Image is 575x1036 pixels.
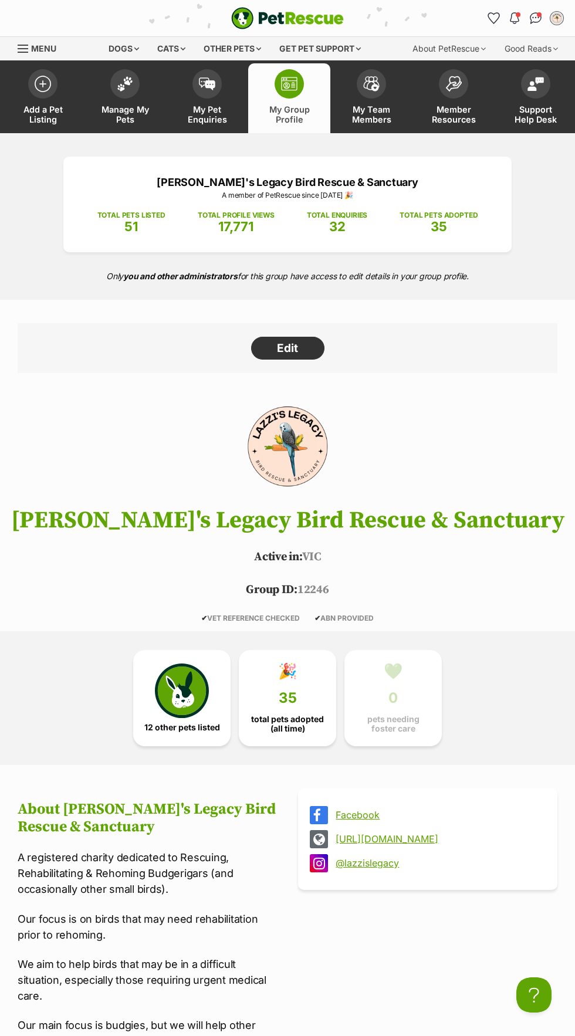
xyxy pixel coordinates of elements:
img: group-profile-icon-3fa3cf56718a62981997c0bc7e787c4b2cf8bcc04b72c1350f741eb67cf2f40e.svg [281,77,297,91]
span: ABN PROVIDED [314,614,374,622]
span: Menu [31,43,56,53]
iframe: Help Scout Beacon - Open [516,977,552,1013]
p: Our focus is on birds that may need rehabilitation prior to rehoming. [18,911,277,943]
img: help-desk-icon-fdf02630f3aa405de69fd3d07c3f3aa587a6932b1a1747fa1d2bba05be0121f9.svg [527,77,544,91]
span: VET REFERENCE CHECKED [201,614,300,622]
p: [PERSON_NAME]'s Legacy Bird Rescue & Sanctuary [81,174,494,190]
p: A registered charity dedicated to Rescuing, Rehabilitating & Rehoming Budgerigars (and occasional... [18,849,277,897]
div: 🎉 [278,662,297,680]
span: 35 [279,690,297,706]
a: Facebook [336,810,541,820]
p: TOTAL PETS LISTED [97,210,165,221]
div: Cats [149,37,194,60]
a: [URL][DOMAIN_NAME] [336,834,541,844]
ul: Account quick links [484,9,566,28]
a: 🎉 35 total pets adopted (all time) [239,650,336,746]
a: Menu [18,37,65,58]
img: logo-e224e6f780fb5917bec1dbf3a21bbac754714ae5b6737aabdf751b685950b380.svg [231,7,344,29]
span: Manage My Pets [99,104,151,124]
a: Member Resources [412,63,495,133]
a: Conversations [526,9,545,28]
p: TOTAL PROFILE VIEWS [198,210,275,221]
div: Dogs [100,37,147,60]
span: 32 [329,219,346,234]
p: A member of PetRescue since [DATE] 🎉 [81,190,494,201]
span: Group ID: [246,583,297,597]
div: Get pet support [271,37,369,60]
img: add-pet-listing-icon-0afa8454b4691262ce3f59096e99ab1cd57d4a30225e0717b998d2c9b9846f56.svg [35,76,51,92]
img: bunny-icon-b786713a4a21a2fe6d13e954f4cb29d131f1b31f8a74b52ca2c6d2999bc34bbe.svg [155,663,209,717]
span: Support Help Desk [509,104,562,124]
icon: ✔ [314,614,320,622]
a: Add a Pet Listing [2,63,84,133]
div: Other pets [195,37,269,60]
span: Add a Pet Listing [16,104,69,124]
div: About PetRescue [404,37,494,60]
img: Lazzi's Legacy Bird Rescue & Sanctuary [221,397,354,496]
img: pet-enquiries-icon-7e3ad2cf08bfb03b45e93fb7055b45f3efa6380592205ae92323e6603595dc1f.svg [199,77,215,90]
a: Edit [251,337,324,360]
button: My account [547,9,566,28]
icon: ✔ [201,614,207,622]
span: Active in: [254,550,302,564]
a: My Pet Enquiries [166,63,248,133]
img: member-resources-icon-8e73f808a243e03378d46382f2149f9095a855e16c252ad45f914b54edf8863c.svg [445,76,462,92]
img: manage-my-pets-icon-02211641906a0b7f246fdf0571729dbe1e7629f14944591b6c1af311fb30b64b.svg [117,76,133,92]
p: TOTAL PETS ADOPTED [400,210,478,221]
span: My Pet Enquiries [181,104,234,124]
span: pets needing foster care [354,715,432,733]
h2: About [PERSON_NAME]'s Legacy Bird Rescue & Sanctuary [18,801,277,836]
img: chat-41dd97257d64d25036548639549fe6c8038ab92f7586957e7f3b1b290dea8141.svg [530,12,542,24]
span: 12 other pets listed [144,723,220,732]
a: Manage My Pets [84,63,166,133]
div: 💚 [384,662,402,680]
strong: you and other administrators [123,271,238,281]
img: notifications-46538b983faf8c2785f20acdc204bb7945ddae34d4c08c2a6579f10ce5e182be.svg [510,12,519,24]
span: total pets adopted (all time) [249,715,326,733]
button: Notifications [505,9,524,28]
p: We aim to help birds that may be in a difficult situation, especially those requiring urgent medi... [18,956,277,1004]
span: 35 [431,219,447,234]
a: 12 other pets listed [133,650,231,746]
a: My Group Profile [248,63,330,133]
a: My Team Members [330,63,412,133]
img: team-members-icon-5396bd8760b3fe7c0b43da4ab00e1e3bb1a5d9ba89233759b79545d2d3fc5d0d.svg [363,76,380,92]
span: My Team Members [345,104,398,124]
a: @lazzislegacy [336,858,541,868]
span: Member Resources [427,104,480,124]
span: 51 [124,219,138,234]
a: PetRescue [231,7,344,29]
a: Favourites [484,9,503,28]
div: Good Reads [496,37,566,60]
span: 0 [388,690,398,706]
p: TOTAL ENQUIRIES [307,210,367,221]
img: Mon C profile pic [551,12,563,24]
a: 💚 0 pets needing foster care [344,650,442,746]
span: My Group Profile [263,104,316,124]
span: 17,771 [218,219,253,234]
